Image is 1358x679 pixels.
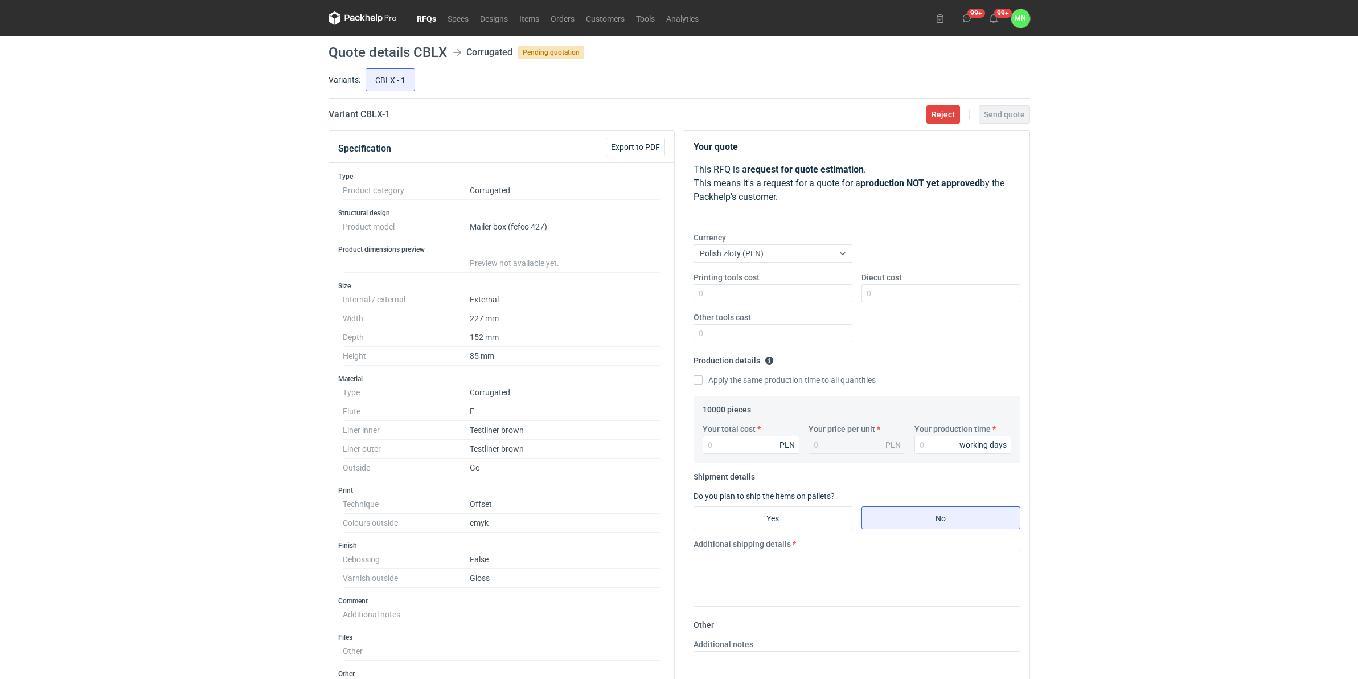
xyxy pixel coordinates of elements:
legend: 10000 pieces [703,400,751,414]
strong: production NOT yet approved [860,178,980,189]
dt: Liner outer [343,440,470,459]
label: Do you plan to ship the items on pallets? [694,492,835,501]
dt: Varnish outside [343,569,470,588]
legend: Shipment details [694,468,755,481]
button: Reject [926,105,960,124]
dd: E [470,402,660,421]
dd: Offset [470,495,660,514]
dt: Technique [343,495,470,514]
h3: Print [338,486,665,495]
label: Your price per unit [809,423,875,435]
button: Specification [338,135,391,162]
h3: Other [338,669,665,678]
p: This RFQ is a . This means it's a request for a quote for a by the Packhelp's customer. [694,163,1020,204]
legend: Production details [694,351,774,365]
button: 99+ [958,9,976,27]
dt: Liner inner [343,421,470,440]
svg: Packhelp Pro [329,11,397,25]
span: Reject [932,111,955,118]
label: CBLX - 1 [366,68,415,91]
dt: Colours outside [343,514,470,533]
h3: Files [338,633,665,642]
button: Export to PDF [606,138,665,156]
label: Printing tools cost [694,272,760,283]
div: working days [959,439,1007,451]
span: Pending quotation [518,46,584,59]
dt: Additional notes [343,606,470,624]
dt: Other [343,642,470,661]
dd: cmyk [470,514,660,533]
h3: Type [338,172,665,181]
legend: Other [694,616,714,629]
button: 99+ [984,9,1003,27]
dt: Flute [343,402,470,421]
div: Małgorzata Nowotna [1011,9,1030,28]
label: Variants: [329,74,360,85]
label: Other tools cost [694,312,751,323]
h2: Variant CBLX - 1 [329,108,390,121]
dd: External [470,291,660,309]
dt: Internal / external [343,291,470,309]
a: Orders [545,11,580,25]
a: Designs [474,11,514,25]
div: PLN [885,439,901,451]
dd: Corrugated [470,383,660,402]
a: Customers [580,11,630,25]
dd: Gc [470,459,660,477]
input: 0 [703,436,799,454]
dt: Product model [343,218,470,236]
dd: Gloss [470,569,660,588]
strong: request for quote estimation [747,164,864,175]
dt: Width [343,309,470,328]
a: RFQs [411,11,442,25]
dt: Outside [343,459,470,477]
dd: False [470,550,660,569]
dd: Corrugated [470,181,660,200]
strong: Your quote [694,141,738,152]
div: PLN [779,439,795,451]
span: Preview not available yet. [470,259,559,268]
dd: 85 mm [470,347,660,366]
a: Specs [442,11,474,25]
h3: Product dimensions preview [338,245,665,254]
dt: Debossing [343,550,470,569]
h3: Finish [338,541,665,550]
label: Currency [694,232,726,243]
label: Your production time [914,423,991,435]
label: Diecut cost [861,272,902,283]
span: Export to PDF [611,143,660,151]
label: No [861,506,1020,529]
h3: Comment [338,596,665,606]
div: Corrugated [466,46,512,59]
dt: Height [343,347,470,366]
a: Items [514,11,545,25]
button: MN [1011,9,1030,28]
input: 0 [914,436,1011,454]
h3: Material [338,374,665,383]
dt: Product category [343,181,470,200]
dt: Depth [343,328,470,347]
label: Additional shipping details [694,538,791,550]
input: 0 [861,284,1020,302]
input: 0 [694,284,852,302]
dd: 152 mm [470,328,660,347]
h1: Quote details CBLX [329,46,447,59]
h3: Structural design [338,208,665,218]
label: Yes [694,506,852,529]
label: Your total cost [703,423,756,435]
input: 0 [694,324,852,342]
h3: Size [338,281,665,291]
dd: Mailer box (fefco 427) [470,218,660,236]
label: Apply the same production time to all quantities [694,374,876,386]
dt: Type [343,383,470,402]
span: Send quote [984,111,1025,118]
dd: 227 mm [470,309,660,328]
button: Send quote [979,105,1030,124]
a: Analytics [660,11,704,25]
dd: Testliner brown [470,440,660,459]
span: Polish złoty (PLN) [700,249,764,258]
dd: Testliner brown [470,421,660,440]
a: Tools [630,11,660,25]
label: Additional notes [694,639,753,650]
